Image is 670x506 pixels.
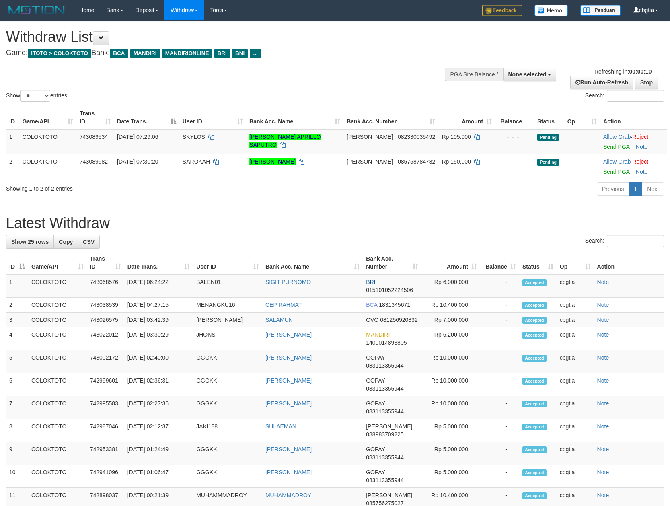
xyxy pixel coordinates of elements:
[265,302,302,308] a: CEP RAHMAT
[114,106,179,129] th: Date Trans.: activate to sort column descending
[11,239,49,245] span: Show 25 rows
[28,350,87,373] td: COLOKTOTO
[6,215,664,231] h1: Latest Withdraw
[570,76,633,89] a: Run Auto-Refresh
[597,469,609,475] a: Note
[597,182,629,196] a: Previous
[635,76,658,89] a: Stop
[265,279,311,285] a: SIGIT PURNOMO
[162,49,212,58] span: MANDIRIONLINE
[632,134,648,140] a: Reject
[522,317,547,324] span: Accepted
[480,419,519,442] td: -
[421,465,480,488] td: Rp 5,000,000
[249,134,321,148] a: [PERSON_NAME] APRILLO SAPUTRO
[366,469,385,475] span: GOPAY
[366,354,385,361] span: GOPAY
[366,431,403,438] span: Copy 088983709225 to clipboard
[557,313,594,327] td: cbgtia
[522,401,547,407] span: Accepted
[594,68,652,75] span: Refreshing in:
[6,419,28,442] td: 8
[557,350,594,373] td: cbgtia
[597,317,609,323] a: Note
[421,274,480,298] td: Rp 6,000,000
[53,235,78,249] a: Copy
[124,298,193,313] td: [DATE] 04:27:15
[379,302,410,308] span: Copy 1831345671 to clipboard
[597,331,609,338] a: Note
[366,339,407,346] span: Copy 1400014893805 to clipboard
[19,129,76,154] td: COLOKTOTO
[87,373,124,396] td: 742999601
[28,373,87,396] td: COLOKTOTO
[600,154,667,179] td: ·
[421,298,480,313] td: Rp 10,400,000
[6,373,28,396] td: 6
[603,169,629,175] a: Send PGA
[124,327,193,350] td: [DATE] 03:30:29
[421,419,480,442] td: Rp 5,000,000
[366,408,403,415] span: Copy 083113355944 to clipboard
[636,144,648,150] a: Note
[597,302,609,308] a: Note
[537,134,559,141] span: Pending
[19,106,76,129] th: Game/API: activate to sort column ascending
[265,400,312,407] a: [PERSON_NAME]
[366,400,385,407] span: GOPAY
[179,106,246,129] th: User ID: activate to sort column ascending
[6,106,19,129] th: ID
[421,396,480,419] td: Rp 10,000,000
[421,251,480,274] th: Amount: activate to sort column ascending
[607,90,664,102] input: Search:
[6,396,28,419] td: 7
[480,313,519,327] td: -
[193,465,262,488] td: GGGKK
[632,158,648,165] a: Reject
[498,133,531,141] div: - - -
[6,442,28,465] td: 9
[580,5,621,16] img: panduan.png
[80,134,108,140] span: 743089534
[534,106,564,129] th: Status
[265,377,312,384] a: [PERSON_NAME]
[183,158,210,165] span: SAROKAH
[28,298,87,313] td: COLOKTOTO
[557,274,594,298] td: cbgtia
[249,158,296,165] a: [PERSON_NAME]
[366,279,375,285] span: BRI
[193,313,262,327] td: [PERSON_NAME]
[6,29,439,45] h1: Withdraw List
[366,362,403,369] span: Copy 083113355944 to clipboard
[380,317,417,323] span: Copy 081256920832 to clipboard
[193,298,262,313] td: MENANGKU16
[597,377,609,384] a: Note
[366,492,412,498] span: [PERSON_NAME]
[642,182,664,196] a: Next
[557,396,594,419] td: cbgtia
[193,327,262,350] td: JHONS
[480,350,519,373] td: -
[480,327,519,350] td: -
[557,442,594,465] td: cbgtia
[19,154,76,179] td: COLOKTOTO
[214,49,230,58] span: BRI
[78,235,100,249] a: CSV
[600,129,667,154] td: ·
[6,274,28,298] td: 1
[246,106,343,129] th: Bank Acc. Name: activate to sort column ascending
[519,251,557,274] th: Status: activate to sort column ascending
[603,134,631,140] a: Allow Grab
[6,235,54,249] a: Show 25 rows
[28,274,87,298] td: COLOKTOTO
[522,279,547,286] span: Accepted
[398,134,435,140] span: Copy 082330035492 to clipboard
[87,298,124,313] td: 743038539
[480,298,519,313] td: -
[87,313,124,327] td: 743026575
[124,419,193,442] td: [DATE] 02:12:37
[482,5,522,16] img: Feedback.jpg
[265,492,311,498] a: MUHAMMADROY
[522,469,547,476] span: Accepted
[117,158,158,165] span: [DATE] 07:30:20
